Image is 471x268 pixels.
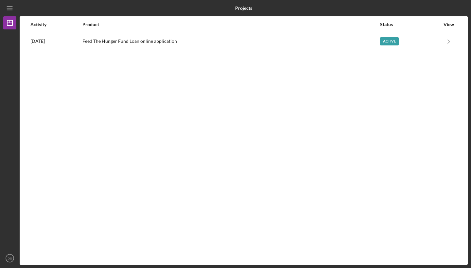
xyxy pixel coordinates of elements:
[235,6,252,11] b: Projects
[82,22,379,27] div: Product
[441,22,457,27] div: View
[30,22,82,27] div: Activity
[82,33,379,50] div: Feed The Hunger Fund Loan online application
[3,252,16,265] button: DS
[30,39,45,44] time: 2025-10-07 19:14
[380,37,399,45] div: Active
[380,22,440,27] div: Status
[8,257,12,260] text: DS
